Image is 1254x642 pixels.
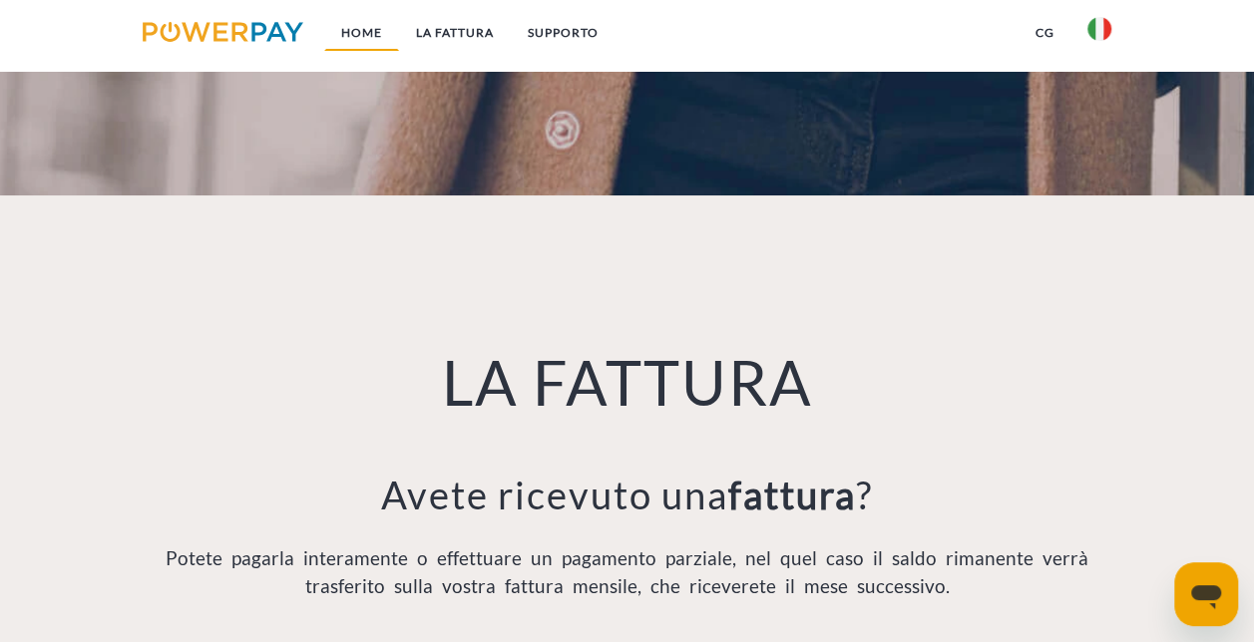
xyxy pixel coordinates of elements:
a: LA FATTURA [399,15,511,51]
a: CG [1018,15,1070,51]
a: Home [324,15,399,51]
a: Supporto [511,15,616,51]
h1: LA FATTURA [142,345,1113,422]
iframe: Pulsante per aprire la finestra di messaggistica [1174,562,1238,626]
img: logo-powerpay.svg [143,22,303,42]
p: Potete pagarla interamente o effettuare un pagamento parziale, nel quel caso il saldo rimanente v... [142,544,1113,601]
img: it [1087,17,1111,41]
b: fattura [728,472,856,517]
h3: Avete ricevuto una ? [142,472,1113,519]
